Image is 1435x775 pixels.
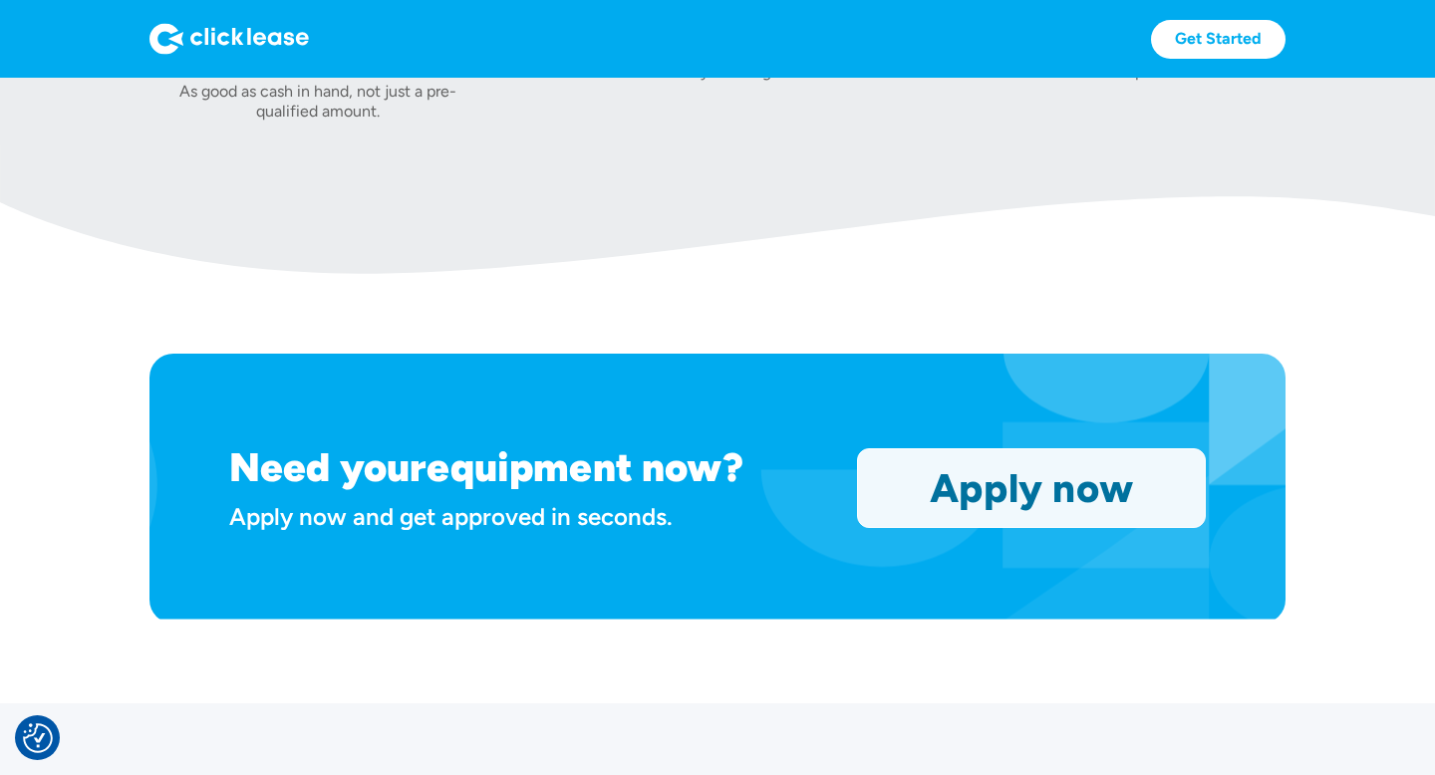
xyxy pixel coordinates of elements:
[858,449,1205,527] a: Apply now
[23,723,53,753] button: Consent Preferences
[229,499,833,534] div: Apply now and get approved in seconds.
[229,443,427,491] h1: Need your
[427,443,742,491] h1: equipment now?
[149,23,309,55] img: Logo
[23,723,53,753] img: Revisit consent button
[149,82,485,122] div: As good as cash in hand, not just a pre-qualified amount.
[276,45,387,79] div: $30,000
[1151,20,1286,59] a: Get Started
